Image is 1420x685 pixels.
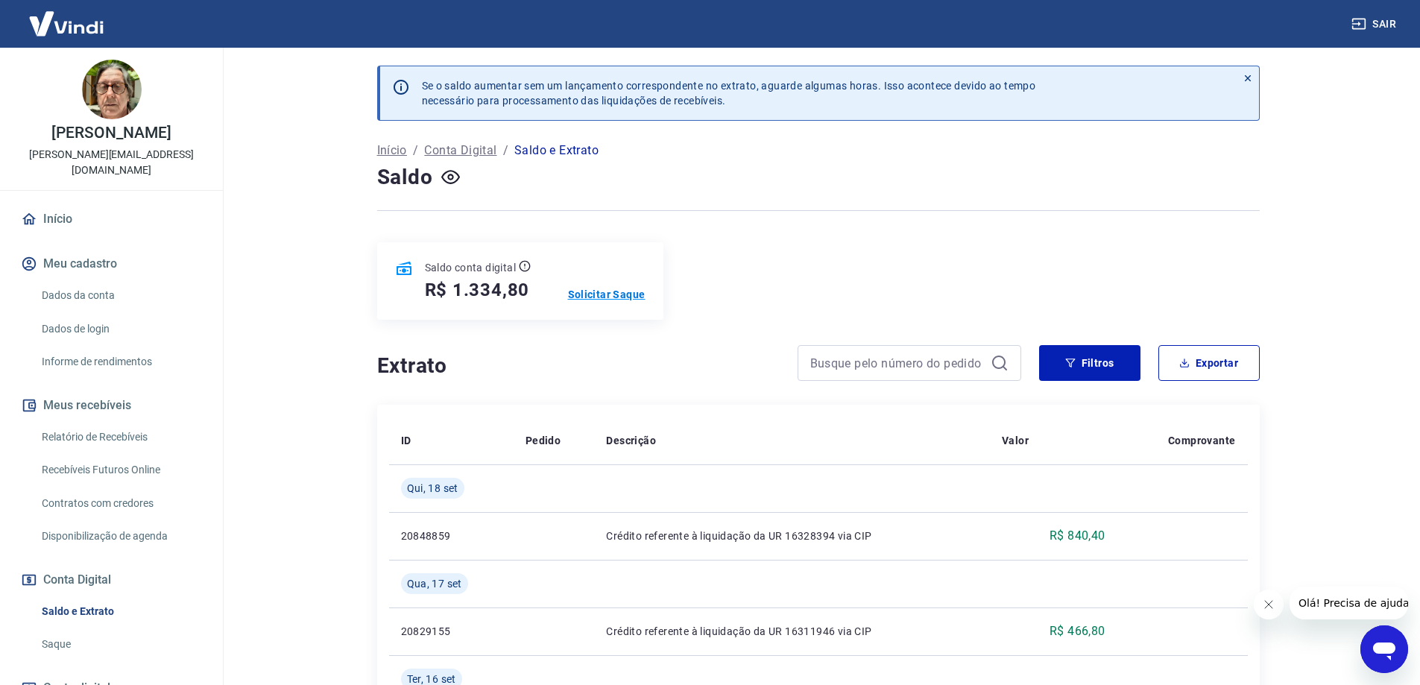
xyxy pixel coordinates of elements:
[18,389,205,422] button: Meus recebíveis
[810,352,985,374] input: Busque pelo número do pedido
[401,624,502,639] p: 20829155
[606,624,978,639] p: Crédito referente à liquidação da UR 16311946 via CIP
[1360,625,1408,673] iframe: Botão para abrir a janela de mensagens
[377,142,407,160] a: Início
[606,528,978,543] p: Crédito referente à liquidação da UR 16328394 via CIP
[377,351,780,381] h4: Extrato
[424,142,496,160] a: Conta Digital
[9,10,125,22] span: Olá! Precisa de ajuda?
[12,147,211,178] p: [PERSON_NAME][EMAIL_ADDRESS][DOMAIN_NAME]
[422,78,1036,108] p: Se o saldo aumentar sem um lançamento correspondente no extrato, aguarde algumas horas. Isso acon...
[606,433,656,448] p: Descrição
[425,278,530,302] h5: R$ 1.334,80
[514,142,599,160] p: Saldo e Extrato
[18,564,205,596] button: Conta Digital
[1002,433,1029,448] p: Valor
[413,142,418,160] p: /
[18,247,205,280] button: Meu cadastro
[36,422,205,452] a: Relatório de Recebíveis
[1039,345,1140,381] button: Filtros
[1050,622,1105,640] p: R$ 466,80
[36,455,205,485] a: Recebíveis Futuros Online
[407,576,462,591] span: Qua, 17 set
[82,60,142,119] img: 4333f548-8119-41c7-b0db-7724d53141bc.jpeg
[568,287,646,302] a: Solicitar Saque
[1168,433,1235,448] p: Comprovante
[36,629,205,660] a: Saque
[401,528,502,543] p: 20848859
[51,125,171,141] p: [PERSON_NAME]
[36,488,205,519] a: Contratos com credores
[401,433,411,448] p: ID
[503,142,508,160] p: /
[36,314,205,344] a: Dados de login
[1050,527,1105,545] p: R$ 840,40
[1348,10,1402,38] button: Sair
[1254,590,1284,619] iframe: Fechar mensagem
[18,203,205,236] a: Início
[36,521,205,552] a: Disponibilização de agenda
[36,596,205,627] a: Saldo e Extrato
[1290,587,1408,619] iframe: Mensagem da empresa
[526,433,561,448] p: Pedido
[1158,345,1260,381] button: Exportar
[18,1,115,46] img: Vindi
[377,162,433,192] h4: Saldo
[36,347,205,377] a: Informe de rendimentos
[407,481,458,496] span: Qui, 18 set
[425,260,517,275] p: Saldo conta digital
[36,280,205,311] a: Dados da conta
